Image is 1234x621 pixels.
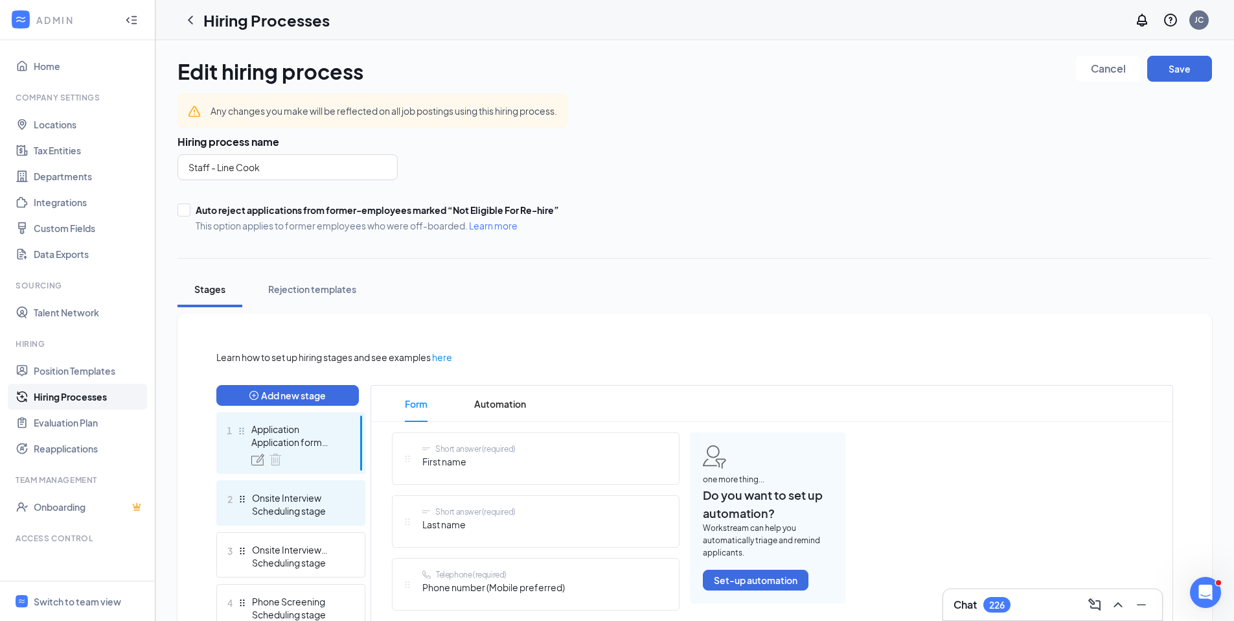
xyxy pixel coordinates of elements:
div: Onsite Interview [252,491,347,504]
span: Do you want to set up automation? [703,486,832,523]
div: Stages [190,283,229,296]
svg: Drag [403,580,412,589]
svg: Warning [188,105,201,118]
div: Phone Screening [252,595,347,608]
div: Application form stage [251,436,346,449]
svg: WorkstreamLogo [14,13,27,26]
div: ADMIN [36,14,113,27]
span: 3 [227,543,233,559]
svg: QuestionInfo [1163,12,1178,28]
button: ComposeMessage [1084,594,1105,615]
div: Telephone (required) [436,569,507,580]
svg: Drag [237,427,246,436]
h1: Edit hiring process [177,56,363,87]
a: here [432,350,452,364]
div: Sourcing [16,280,142,291]
span: 2 [227,491,233,507]
iframe: Intercom live chat [1190,577,1221,608]
span: Workstream can help you automatically triage and remind applicants. [703,522,832,559]
div: Short answer (required) [435,506,516,517]
div: Application [251,423,346,436]
button: Minimize [1131,594,1152,615]
div: JC [1194,14,1204,25]
svg: Drag [403,454,412,463]
h1: Hiring Processes [203,9,330,31]
span: Learn how to set up hiring stages and see examples [216,350,431,364]
input: Name of hiring process [177,154,398,180]
button: plus-circleAdd new stage [216,385,359,406]
span: Automation [474,386,526,422]
span: First name [422,454,516,469]
svg: Minimize [1134,597,1149,613]
svg: ChevronUp [1110,597,1126,613]
svg: WorkstreamLogo [17,597,26,605]
span: Last name [422,517,516,532]
button: Save [1147,56,1212,82]
span: Phone number (Mobile preferred) [422,580,565,594]
div: Access control [16,533,142,544]
a: Hiring Processes [34,384,144,410]
svg: Drag [238,598,247,607]
div: Any changes you make will be reflected on all job postings using this hiring process. [211,104,557,118]
div: Rejection templates [268,283,356,296]
div: 226 [989,600,1005,611]
a: Position Templates [34,358,144,384]
div: Scheduling stage [252,608,347,621]
a: Home [34,53,144,79]
svg: ChevronLeft [183,12,198,28]
a: Data Exports [34,241,144,267]
button: Cancel [1076,56,1141,82]
span: Cancel [1091,64,1126,73]
span: plus-circle [249,391,258,400]
a: Tax Entities [34,137,144,163]
span: This option applies to former employees who were off-boarded. [196,219,559,232]
div: Switch to team view [34,595,121,608]
div: Scheduling stage [252,556,347,569]
a: Custom Fields [34,215,144,241]
div: Onsite Interview Spanish [252,543,347,556]
a: Reapplications [34,436,144,462]
button: ChevronUp [1108,594,1128,615]
svg: ComposeMessage [1087,597,1103,613]
svg: Drag [403,517,412,526]
span: Form [405,386,428,422]
a: Integrations [34,189,144,215]
a: Locations [34,111,144,137]
span: 1 [227,423,232,438]
svg: Drag [238,546,247,556]
div: Scheduling stage [252,504,347,517]
div: Short answer (required) [435,443,516,454]
a: Evaluation Plan [34,410,144,436]
svg: Collapse [125,14,138,27]
a: Departments [34,163,144,189]
div: Auto reject applications from former-employees marked “Not Eligible For Re-hire” [196,204,559,217]
div: Hiring [16,338,142,349]
span: one more thing... [703,474,832,486]
span: 4 [227,595,233,611]
a: Learn more [469,220,518,231]
svg: Notifications [1134,12,1150,28]
div: Team Management [16,475,142,486]
button: Set-up automation [703,570,808,591]
a: Talent Network [34,299,144,325]
a: Cancel [1076,56,1141,87]
div: Company Settings [16,92,142,103]
svg: Drag [238,495,247,504]
h3: Hiring process name [177,135,1212,149]
a: OnboardingCrown [34,494,144,520]
h3: Chat [954,598,977,612]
